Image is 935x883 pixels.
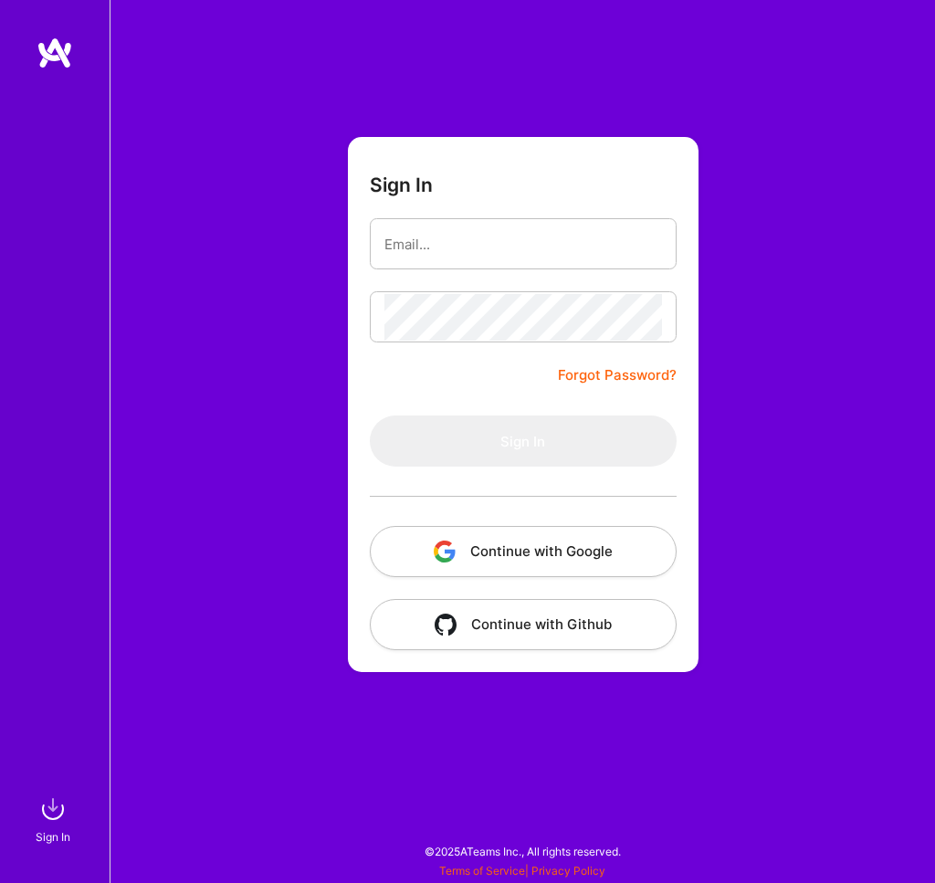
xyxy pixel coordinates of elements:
[35,791,71,827] img: sign in
[370,599,677,650] button: Continue with Github
[38,791,71,846] a: sign inSign In
[434,541,456,562] img: icon
[558,364,677,386] a: Forgot Password?
[370,526,677,577] button: Continue with Google
[370,415,677,467] button: Sign In
[370,173,433,196] h3: Sign In
[439,864,525,878] a: Terms of Service
[531,864,605,878] a: Privacy Policy
[37,37,73,69] img: logo
[439,864,605,878] span: |
[36,827,70,846] div: Sign In
[384,221,662,268] input: Email...
[435,614,457,636] img: icon
[110,828,935,874] div: © 2025 ATeams Inc., All rights reserved.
